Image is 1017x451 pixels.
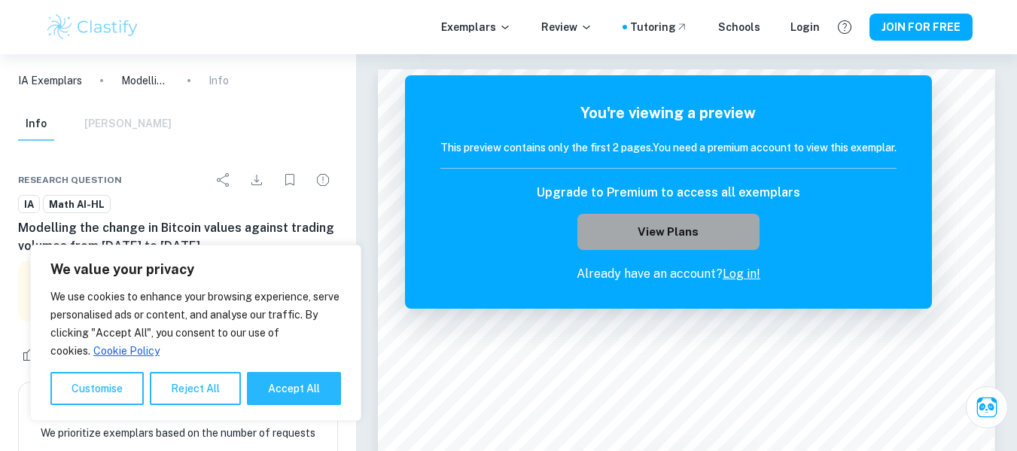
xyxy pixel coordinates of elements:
[18,108,54,141] button: Info
[209,72,229,89] p: Info
[537,184,800,202] h6: Upgrade to Premium to access all exemplars
[93,344,160,358] a: Cookie Policy
[19,197,39,212] span: IA
[308,165,338,195] div: Report issue
[18,195,40,214] a: IA
[18,173,122,187] span: Research question
[966,386,1008,428] button: Ask Clai
[50,261,341,279] p: We value your privacy
[242,165,272,195] div: Download
[45,12,141,42] img: Clastify logo
[18,343,56,367] div: Like
[832,14,857,40] button: Help and Feedback
[41,425,315,441] p: We prioritize exemplars based on the number of requests
[150,372,241,405] button: Reject All
[50,372,144,405] button: Customise
[440,139,897,156] h6: This preview contains only the first 2 pages. You need a premium account to view this exemplar.
[44,197,110,212] span: Math AI-HL
[247,372,341,405] button: Accept All
[30,245,361,421] div: We value your privacy
[275,165,305,195] div: Bookmark
[440,265,897,283] p: Already have an account?
[790,19,820,35] a: Login
[43,195,111,214] a: Math AI-HL
[50,288,341,360] p: We use cookies to enhance your browsing experience, serve personalised ads or content, and analys...
[121,72,169,89] p: Modelling the change in Bitcoin values against trading volumes from [DATE] to [DATE]
[723,267,760,281] a: Log in!
[718,19,760,35] a: Schools
[18,219,338,255] h6: Modelling the change in Bitcoin values against trading volumes from [DATE] to [DATE]
[630,19,688,35] a: Tutoring
[541,19,592,35] p: Review
[18,72,82,89] a: IA Exemplars
[440,102,897,124] h5: You're viewing a preview
[441,19,511,35] p: Exemplars
[869,14,973,41] button: JOIN FOR FREE
[577,214,760,250] button: View Plans
[209,165,239,195] div: Share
